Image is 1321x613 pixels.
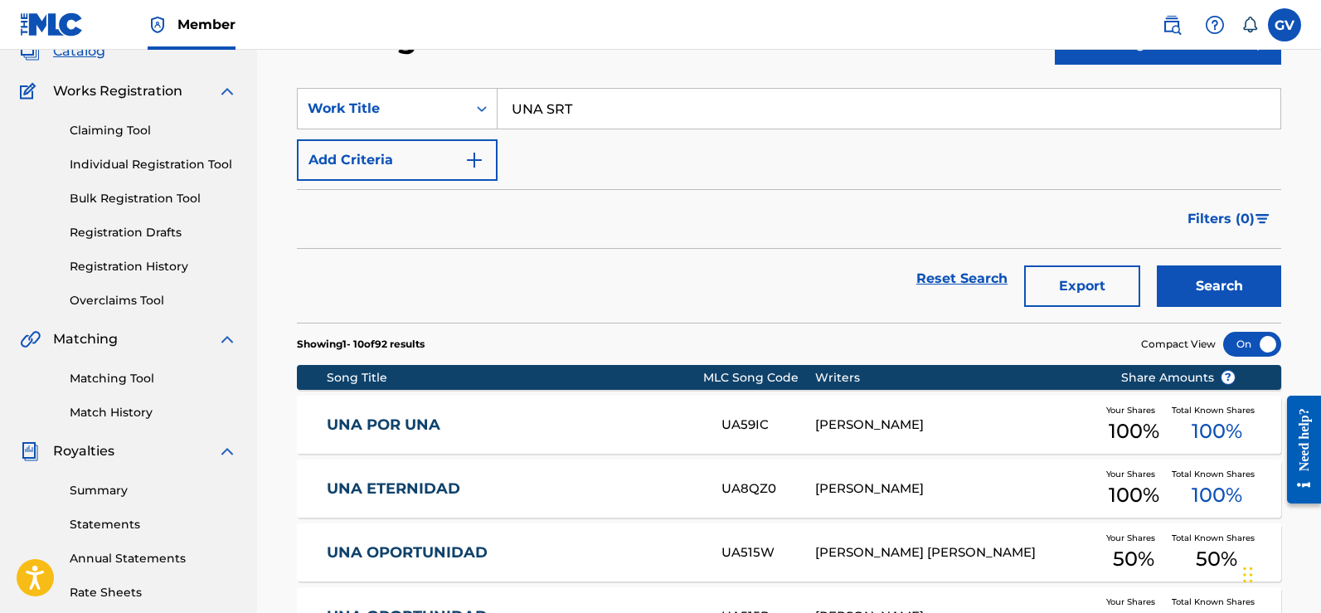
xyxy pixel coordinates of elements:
[327,543,700,562] a: UNA OPORTUNIDAD
[1196,544,1237,574] span: 50 %
[1241,17,1258,33] div: Notifications
[327,416,700,435] a: UNA POR UNA
[1106,468,1162,480] span: Your Shares
[217,81,237,101] img: expand
[70,224,237,241] a: Registration Drafts
[70,156,237,173] a: Individual Registration Tool
[1255,214,1270,224] img: filter
[20,81,41,101] img: Works Registration
[815,416,1095,435] div: [PERSON_NAME]
[70,584,237,601] a: Rate Sheets
[297,88,1281,323] form: Search Form
[70,482,237,499] a: Summary
[1275,383,1321,517] iframe: Resource Center
[20,441,40,461] img: Royalties
[1192,416,1242,446] span: 100 %
[815,369,1095,387] div: Writers
[1238,533,1321,613] iframe: Chat Widget
[1205,15,1225,35] img: help
[217,329,237,349] img: expand
[53,329,118,349] span: Matching
[70,190,237,207] a: Bulk Registration Tool
[1192,480,1242,510] span: 100 %
[53,441,114,461] span: Royalties
[1243,550,1253,600] div: Arrastrar
[1198,8,1231,41] div: Help
[20,12,84,36] img: MLC Logo
[70,370,237,387] a: Matching Tool
[217,441,237,461] img: expand
[1238,533,1321,613] div: Widget de chat
[1187,209,1255,229] span: Filters ( 0 )
[20,329,41,349] img: Matching
[70,258,237,275] a: Registration History
[148,15,168,35] img: Top Rightsholder
[1109,480,1159,510] span: 100 %
[70,292,237,309] a: Overclaims Tool
[327,369,703,387] div: Song Title
[1172,596,1261,608] span: Total Known Shares
[703,369,815,387] div: MLC Song Code
[1172,468,1261,480] span: Total Known Shares
[70,550,237,567] a: Annual Statements
[1024,265,1140,307] button: Export
[1106,532,1162,544] span: Your Shares
[308,99,457,119] div: Work Title
[1268,8,1301,41] div: User Menu
[1172,404,1261,416] span: Total Known Shares
[1172,532,1261,544] span: Total Known Shares
[1162,15,1182,35] img: search
[177,15,236,34] span: Member
[70,516,237,533] a: Statements
[1106,596,1162,608] span: Your Shares
[327,479,700,499] a: UNA ETERNIDAD
[908,260,1016,297] a: Reset Search
[1113,544,1154,574] span: 50 %
[1121,369,1236,387] span: Share Amounts
[20,41,40,61] img: Catalog
[1109,416,1159,446] span: 100 %
[1157,265,1281,307] button: Search
[297,337,425,352] p: Showing 1 - 10 of 92 results
[815,479,1095,499] div: [PERSON_NAME]
[721,543,815,562] div: UA515W
[53,41,105,61] span: Catalog
[721,416,815,435] div: UA59IC
[1106,404,1162,416] span: Your Shares
[53,81,182,101] span: Works Registration
[1178,198,1281,240] button: Filters (0)
[464,150,484,170] img: 9d2ae6d4665cec9f34b9.svg
[297,139,498,181] button: Add Criteria
[1155,8,1188,41] a: Public Search
[1141,337,1216,352] span: Compact View
[20,41,105,61] a: CatalogCatalog
[815,543,1095,562] div: [PERSON_NAME] [PERSON_NAME]
[1221,371,1235,384] span: ?
[70,122,237,139] a: Claiming Tool
[721,479,815,499] div: UA8QZ0
[70,404,237,421] a: Match History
